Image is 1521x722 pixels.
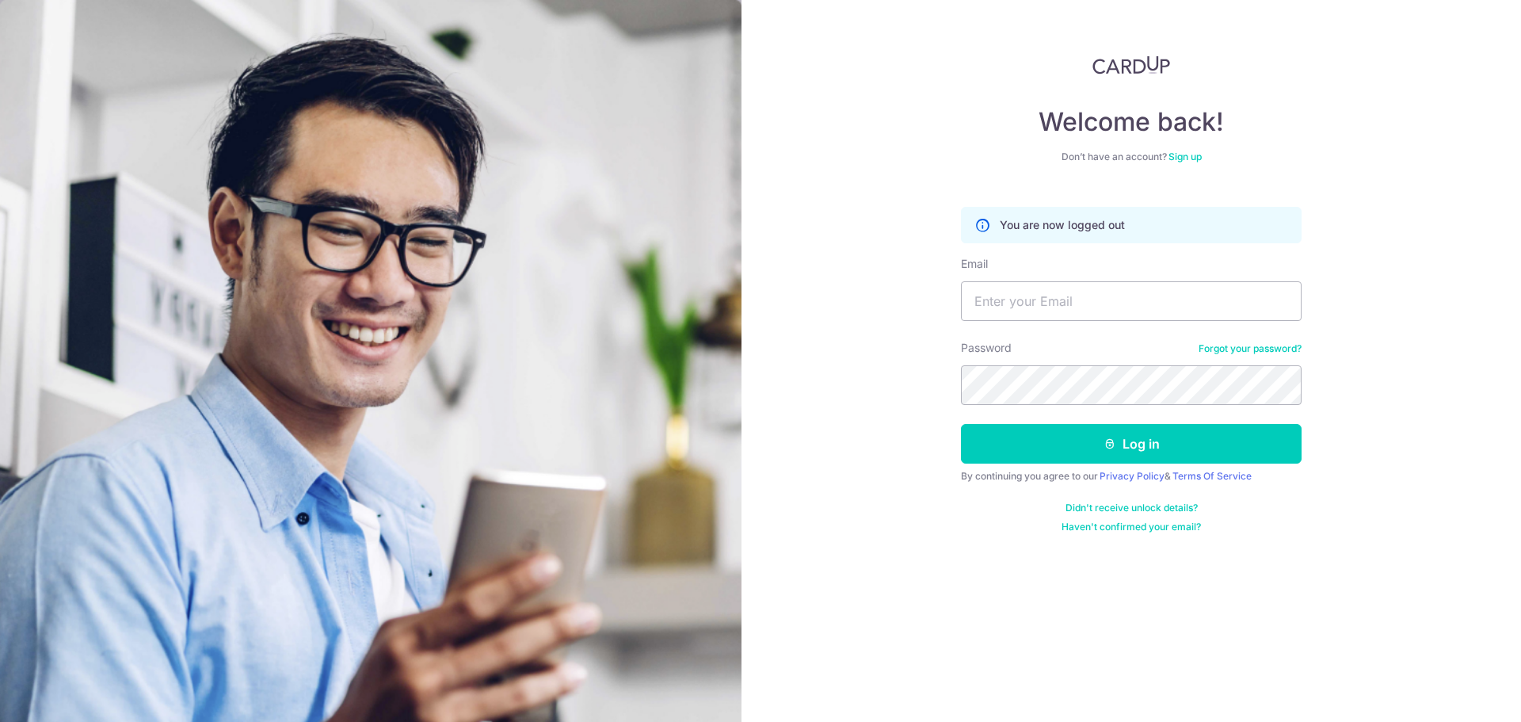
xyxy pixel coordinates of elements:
input: Enter your Email [961,281,1302,321]
p: You are now logged out [1000,217,1125,233]
label: Email [961,256,988,272]
a: Didn't receive unlock details? [1065,502,1198,514]
h4: Welcome back! [961,106,1302,138]
img: CardUp Logo [1092,55,1170,74]
a: Privacy Policy [1100,470,1165,482]
label: Password [961,340,1012,356]
a: Forgot your password? [1199,342,1302,355]
div: By continuing you agree to our & [961,470,1302,483]
a: Terms Of Service [1172,470,1252,482]
a: Haven't confirmed your email? [1062,521,1201,533]
div: Don’t have an account? [961,151,1302,163]
button: Log in [961,424,1302,464]
a: Sign up [1168,151,1202,162]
